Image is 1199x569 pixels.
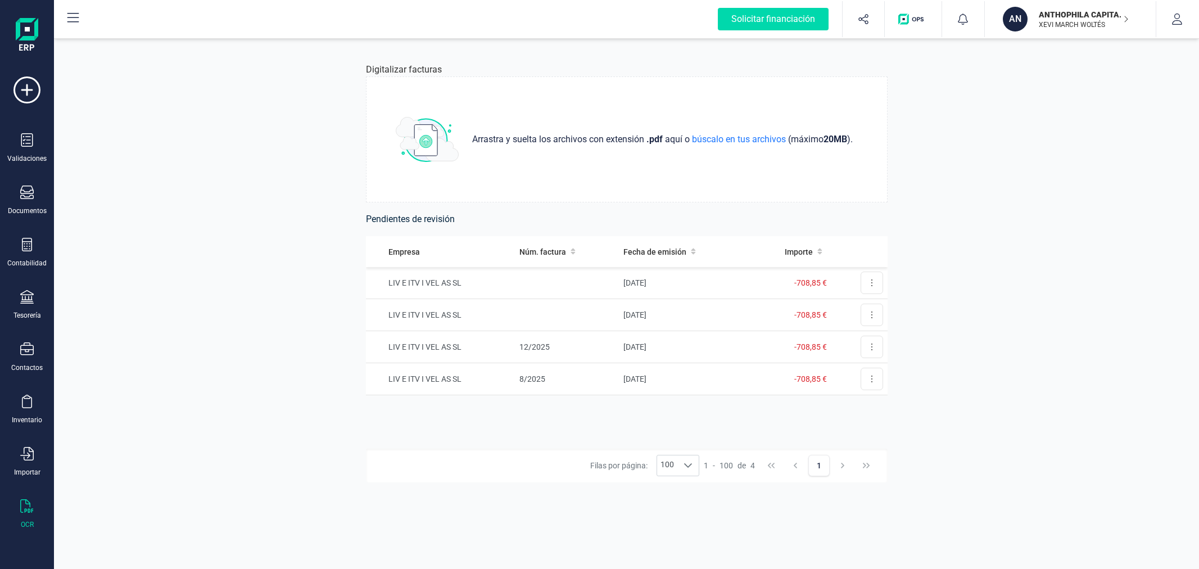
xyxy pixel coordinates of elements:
[13,311,41,320] div: Tesorería
[808,455,830,476] button: Page 1
[396,117,459,162] img: subir_archivo
[998,1,1142,37] button: ANANTHOPHILA CAPITAL SLXEVI MARCH WOLTÉS
[1039,20,1129,29] p: XEVI MARCH WOLTÉS
[619,363,747,395] td: [DATE]
[7,154,47,163] div: Validaciones
[794,374,827,383] span: -708,85 €
[21,520,34,529] div: OCR
[472,133,646,146] span: Arrastra y suelta los archivos con extensión
[468,133,857,146] p: aquí o (máximo ) .
[1003,7,1028,31] div: AN
[388,246,420,258] span: Empresa
[366,267,515,299] td: LIV E ITV I VEL AS SL
[8,206,47,215] div: Documentos
[794,342,827,351] span: -708,85 €
[750,460,755,471] span: 4
[738,460,746,471] span: de
[718,8,829,30] div: Solicitar financiación
[1039,9,1129,20] p: ANTHOPHILA CAPITAL SL
[366,363,515,395] td: LIV E ITV I VEL AS SL
[785,455,806,476] button: Previous Page
[366,63,442,76] p: Digitalizar facturas
[515,331,619,363] td: 12/2025
[761,455,782,476] button: First Page
[785,246,813,258] span: Importe
[657,455,677,476] span: 100
[619,267,747,299] td: [DATE]
[704,1,842,37] button: Solicitar financiación
[366,211,888,227] h6: Pendientes de revisión
[12,416,42,425] div: Inventario
[7,259,47,268] div: Contabilidad
[646,134,663,144] strong: .pdf
[619,299,747,331] td: [DATE]
[14,468,40,477] div: Importar
[704,460,755,471] div: -
[690,134,788,144] span: búscalo en tus archivos
[619,331,747,363] td: [DATE]
[892,1,935,37] button: Logo de OPS
[704,460,708,471] span: 1
[366,299,515,331] td: LIV E ITV I VEL AS SL
[720,460,733,471] span: 100
[794,278,827,287] span: -708,85 €
[11,363,43,372] div: Contactos
[16,18,38,54] img: Logo Finanedi
[590,455,699,476] div: Filas por página:
[824,134,847,144] strong: 20 MB
[519,246,566,258] span: Núm. factura
[515,363,619,395] td: 8/2025
[794,310,827,319] span: -708,85 €
[832,455,853,476] button: Next Page
[623,246,686,258] span: Fecha de emisión
[366,331,515,363] td: LIV E ITV I VEL AS SL
[898,13,928,25] img: Logo de OPS
[856,455,877,476] button: Last Page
